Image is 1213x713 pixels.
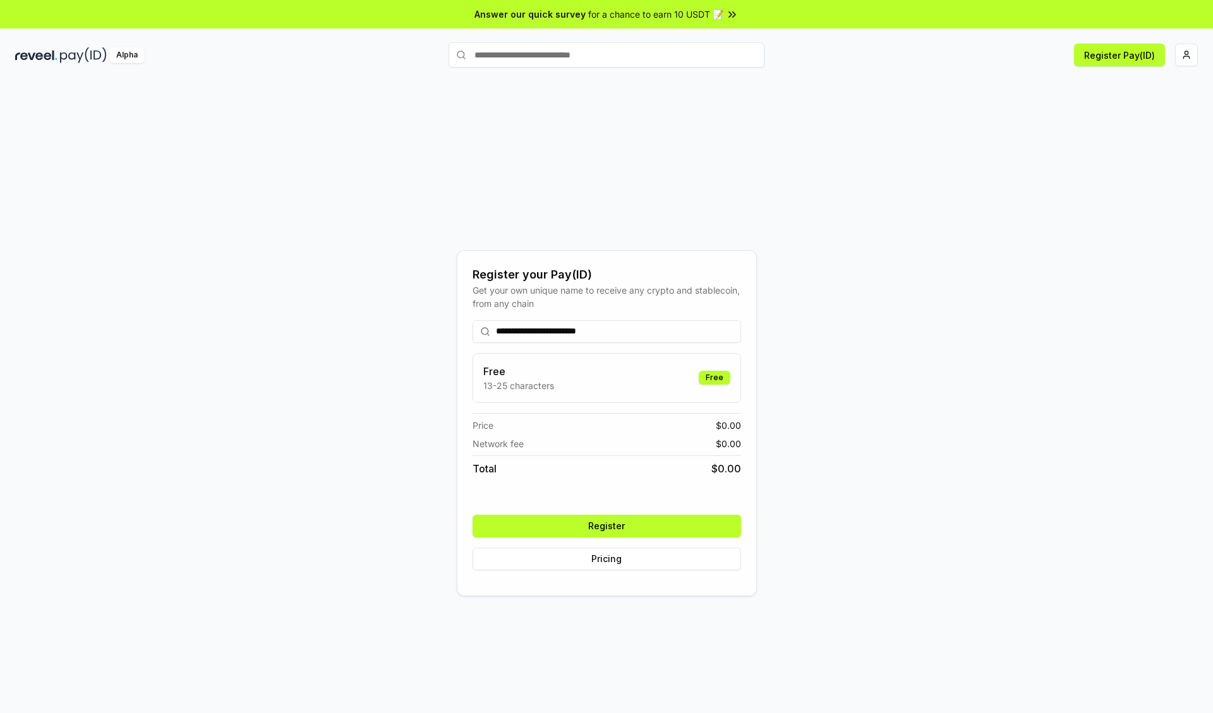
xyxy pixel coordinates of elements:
[473,548,741,570] button: Pricing
[1074,44,1165,66] button: Register Pay(ID)
[711,461,741,476] span: $ 0.00
[716,437,741,450] span: $ 0.00
[473,461,497,476] span: Total
[483,379,554,392] p: 13-25 characters
[473,284,741,310] div: Get your own unique name to receive any crypto and stablecoin, from any chain
[473,437,524,450] span: Network fee
[483,364,554,379] h3: Free
[15,47,57,63] img: reveel_dark
[716,419,741,432] span: $ 0.00
[473,515,741,537] button: Register
[60,47,107,63] img: pay_id
[699,371,730,385] div: Free
[473,419,493,432] span: Price
[109,47,145,63] div: Alpha
[473,266,741,284] div: Register your Pay(ID)
[474,8,586,21] span: Answer our quick survey
[588,8,723,21] span: for a chance to earn 10 USDT 📝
